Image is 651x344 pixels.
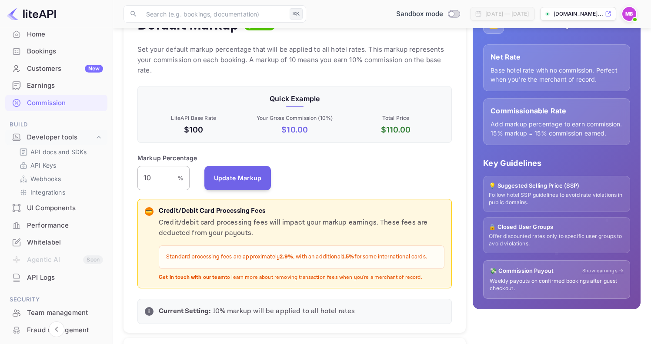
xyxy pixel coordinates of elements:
div: Commission [5,95,107,112]
div: API Keys [16,159,104,172]
div: Integrations [16,186,104,198]
a: Bookings [5,43,107,59]
a: Webhooks [19,174,100,183]
p: i [148,308,150,315]
strong: 1.5% [342,253,354,261]
a: UI Components [5,200,107,216]
p: 10 % markup will be applied to all hotel rates [159,306,444,317]
img: Mehdi Baitach [622,7,636,21]
p: Offer discounted rates only to specific user groups to avoid violations. [489,233,624,248]
div: Earnings [27,81,103,91]
span: Build [5,120,107,129]
div: Fraud management [27,325,103,335]
p: $ 10.00 [246,124,343,136]
div: Bookings [5,43,107,60]
div: Developer tools [5,130,107,145]
a: API Logs [5,269,107,285]
a: Show earnings → [582,267,624,275]
p: API Keys [30,161,56,170]
input: Search (e.g. bookings, documentation) [141,5,286,23]
p: Credit/debit card processing fees will impact your markup earnings. These fees are deducted from ... [159,218,444,238]
p: 💡 Suggested Selling Price (SSP) [489,182,624,190]
strong: 2.9% [280,253,293,261]
a: Fraud management [5,322,107,338]
a: Performance [5,217,107,233]
div: Team management [27,308,103,318]
button: Collapse navigation [49,321,64,337]
div: Customers [27,64,103,74]
strong: Get in touch with our team [159,274,225,281]
div: API docs and SDKs [16,146,104,158]
p: Commissionable Rate [491,106,623,116]
p: Add markup percentage to earn commission. 15% markup = 15% commission earned. [491,119,623,138]
p: 💸 Commission Payout [490,267,554,275]
a: Integrations [19,188,100,197]
p: Set your default markup percentage that will be applied to all hotel rates. This markup represent... [137,44,452,76]
div: Webhooks [16,172,104,185]
div: Whitelabel [27,238,103,248]
p: API docs and SDKs [30,147,87,156]
a: Whitelabel [5,234,107,250]
p: Net Rate [491,52,623,62]
div: Whitelabel [5,234,107,251]
p: Webhooks [30,174,61,183]
p: Total Price [347,114,444,122]
img: LiteAPI logo [7,7,56,21]
p: $100 [145,124,242,136]
div: Home [5,26,107,43]
a: Earnings [5,77,107,93]
p: % [177,173,184,182]
p: Follow hotel SSP guidelines to avoid rate violations in public domains. [489,192,624,206]
div: API Logs [5,269,107,286]
a: Home [5,26,107,42]
input: 0 [137,166,177,190]
strong: Current Setting: [159,307,210,316]
h4: Default Markup [137,17,239,34]
a: Team management [5,304,107,321]
a: API docs and SDKs [19,147,100,156]
p: Weekly payouts on confirmed bookings after guest checkout. [490,278,624,292]
div: Performance [27,221,103,231]
div: UI Components [27,203,103,213]
button: Update Markup [204,166,271,190]
p: Credit/Debit Card Processing Fees [159,206,444,216]
p: LiteAPI Base Rate [145,114,242,122]
p: Base hotel rate with no commission. Perfect when you're the merchant of record. [491,66,623,84]
p: to learn more about removing transaction fees when you're a merchant of record. [159,274,444,281]
p: Markup Percentage [137,153,197,162]
p: 🔒 Closed User Groups [489,223,624,232]
a: API Keys [19,161,100,170]
p: 💳 [146,208,152,215]
div: Team management [5,304,107,321]
div: Fraud management [5,322,107,339]
p: Your Gross Commission ( 10 %) [246,114,343,122]
p: $ 110.00 [347,124,444,136]
div: Developer tools [27,132,94,142]
p: [DOMAIN_NAME]... [554,10,603,18]
span: Security [5,295,107,304]
div: ⌘K [290,8,303,20]
span: Sandbox mode [396,9,444,19]
div: Bookings [27,46,103,56]
a: CustomersNew [5,60,107,76]
p: Quick Example [145,93,444,104]
p: Key Guidelines [483,157,630,169]
p: Integrations [30,188,65,197]
div: API Logs [27,273,103,283]
div: Commission [27,98,103,108]
div: [DATE] — [DATE] [485,10,529,18]
div: Home [27,30,103,40]
div: UI Components [5,200,107,217]
p: Standard processing fees are approximately , with an additional for some international cards. [166,253,437,261]
a: Commission [5,95,107,111]
div: New [85,65,103,73]
div: Switch to Production mode [393,9,464,19]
